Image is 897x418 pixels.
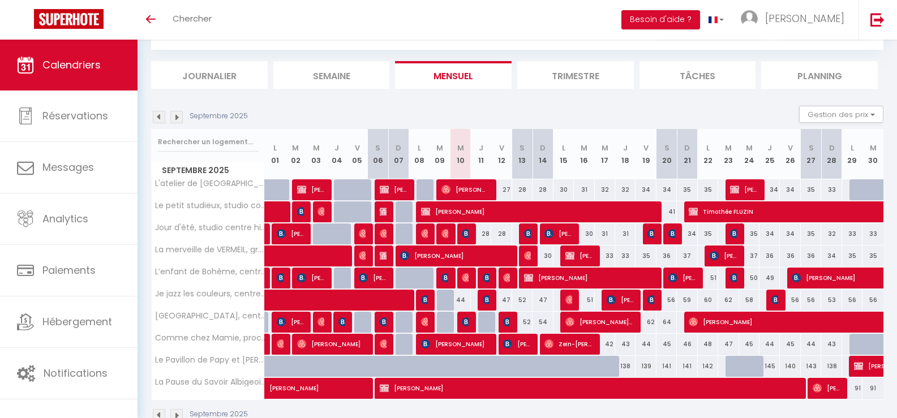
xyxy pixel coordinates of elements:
div: 45 [780,334,800,355]
span: [PERSON_NAME] [524,223,531,244]
abbr: S [809,143,814,153]
div: 53 [821,290,842,311]
span: Calendriers [42,58,101,72]
span: [PERSON_NAME] [462,267,469,288]
div: 142 [698,356,718,377]
span: [DEMOGRAPHIC_DATA][PERSON_NAME] [730,223,737,244]
div: 138 [615,356,636,377]
span: [PERSON_NAME] [380,245,387,266]
span: [PERSON_NAME] [462,223,469,244]
span: P Da C [441,223,448,244]
abbr: S [664,143,669,153]
span: Septembre 2025 [152,162,264,179]
th: 07 [388,129,409,179]
li: Journalier [151,61,268,89]
div: 62 [718,290,739,311]
div: 64 [656,312,677,333]
th: 23 [718,129,739,179]
div: 44 [636,334,656,355]
span: [PERSON_NAME] [441,179,489,200]
span: [PERSON_NAME] [277,267,284,288]
div: 33 [842,223,862,244]
div: 140 [780,356,800,377]
div: 139 [636,356,656,377]
div: 36 [759,245,780,266]
span: [PERSON_NAME] [771,289,778,311]
span: [PERSON_NAME] 2 [297,179,324,200]
span: [PERSON_NAME] [277,311,304,333]
div: 32 [595,179,615,200]
span: [PERSON_NAME] [297,267,324,288]
div: 36 [656,245,677,266]
div: 34 [677,223,697,244]
abbr: J [623,143,628,153]
span: L’enfant de Bohème, centre historique [GEOGRAPHIC_DATA] [153,268,267,276]
div: 52 [512,312,533,333]
th: 16 [574,129,594,179]
abbr: D [684,143,690,153]
div: 33 [821,179,842,200]
th: 19 [636,129,656,179]
div: 35 [862,245,883,266]
span: [PERSON_NAME] [380,201,387,222]
abbr: J [479,143,483,153]
div: 44 [759,334,780,355]
th: 08 [409,129,430,179]
div: 47 [533,290,553,311]
span: [PERSON_NAME] [PERSON_NAME][GEOGRAPHIC_DATA] [483,267,490,288]
abbr: L [706,143,710,153]
div: 33 [862,223,883,244]
button: Ouvrir le widget de chat LiveChat [9,5,43,38]
span: [PERSON_NAME] [647,289,654,311]
div: 32 [821,223,842,244]
button: Gestion des prix [799,106,883,123]
span: [PERSON_NAME] [317,201,324,222]
iframe: Chat [849,367,889,410]
th: 27 [801,129,821,179]
div: 52 [512,290,533,311]
div: 56 [656,290,677,311]
div: 34 [636,179,656,200]
div: 48 [698,334,718,355]
div: 30 [574,223,594,244]
th: 12 [491,129,512,179]
div: 28 [471,223,491,244]
span: [PERSON_NAME] [607,289,634,311]
span: [PERSON_NAME] [380,179,407,200]
span: [PERSON_NAME] [668,267,696,288]
div: 56 [801,290,821,311]
span: [PERSON_NAME] 2 [730,179,757,200]
div: 50 [739,268,759,288]
th: 02 [285,129,306,179]
abbr: S [520,143,525,153]
span: [PERSON_NAME] [359,245,366,266]
div: 31 [615,223,636,244]
th: 04 [327,129,347,179]
span: [PERSON_NAME] [544,223,572,244]
a: [PERSON_NAME] [265,378,285,399]
div: 36 [780,245,800,266]
div: 34 [759,179,780,200]
abbr: D [540,143,546,153]
div: 56 [862,290,883,311]
th: 20 [656,129,677,179]
li: Tâches [640,61,756,89]
span: [PERSON_NAME] Gestion [565,311,633,333]
span: [PERSON_NAME] [380,377,794,399]
img: logout [870,12,885,27]
div: 44 [450,290,470,311]
li: Semaine [273,61,390,89]
span: [PERSON_NAME] [765,11,844,25]
span: La Pause du Savoir Albigeois, maison de ville proche du centre [153,378,267,386]
span: [PERSON_NAME] [503,333,530,355]
th: 10 [450,129,470,179]
span: [PERSON_NAME] [297,333,365,355]
span: Hébergement [42,314,112,329]
span: [GEOGRAPHIC_DATA], centre historique [GEOGRAPHIC_DATA] [153,312,267,320]
th: 24 [739,129,759,179]
div: 62 [636,312,656,333]
span: Je jazz les couleurs, centre historique ALBI [153,290,267,298]
div: 34 [759,223,780,244]
div: 43 [821,334,842,355]
span: [PERSON_NAME] [524,267,653,288]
